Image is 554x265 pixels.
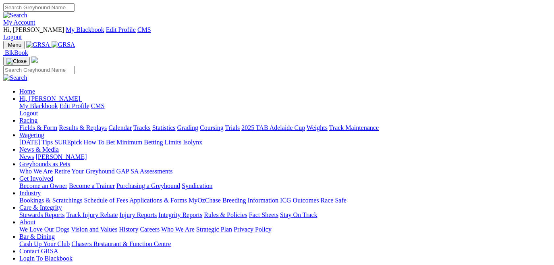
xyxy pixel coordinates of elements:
div: Racing [19,124,551,131]
a: Care & Integrity [19,204,62,211]
a: Become an Owner [19,182,67,189]
a: Privacy Policy [234,226,272,233]
a: Stewards Reports [19,211,64,218]
a: Racing [19,117,37,124]
a: My Account [3,19,35,26]
a: Stay On Track [280,211,317,218]
a: Grading [177,124,198,131]
a: Statistics [152,124,176,131]
span: Hi, [PERSON_NAME] [19,95,80,102]
a: Wagering [19,131,44,138]
a: Applications & Forms [129,197,187,204]
a: Schedule of Fees [84,197,128,204]
img: logo-grsa-white.png [31,56,38,63]
div: Get Involved [19,182,551,190]
a: 2025 TAB Adelaide Cup [241,124,305,131]
img: Close [6,58,27,65]
a: Chasers Restaurant & Function Centre [71,240,171,247]
a: Strategic Plan [196,226,232,233]
img: GRSA [52,41,75,48]
a: Injury Reports [119,211,157,218]
a: Bookings & Scratchings [19,197,82,204]
a: BlkBook [3,49,28,56]
a: Race Safe [320,197,346,204]
a: Become a Trainer [69,182,115,189]
a: Home [19,88,35,95]
a: Minimum Betting Limits [116,139,181,146]
a: Syndication [182,182,212,189]
a: Greyhounds as Pets [19,161,70,167]
a: My Blackbook [19,102,58,109]
a: Logout [3,33,22,40]
a: We Love Our Dogs [19,226,69,233]
a: Fact Sheets [249,211,278,218]
input: Search [3,3,75,12]
a: ICG Outcomes [280,197,319,204]
span: Hi, [PERSON_NAME] [3,26,64,33]
img: GRSA [26,41,50,48]
a: Bar & Dining [19,233,55,240]
a: Login To Blackbook [19,255,73,262]
button: Toggle navigation [3,57,30,66]
a: My Blackbook [66,26,104,33]
a: Careers [140,226,160,233]
a: Retire Your Greyhound [54,168,115,175]
img: Search [3,12,27,19]
a: Weights [307,124,328,131]
a: Who We Are [161,226,195,233]
a: News [19,153,34,160]
div: My Account [3,26,551,41]
a: SUREpick [54,139,82,146]
a: Contact GRSA [19,248,58,255]
a: CMS [137,26,151,33]
div: News & Media [19,153,551,161]
a: GAP SA Assessments [116,168,173,175]
input: Search [3,66,75,74]
span: Menu [8,42,21,48]
a: Logout [19,110,38,117]
a: Industry [19,190,41,196]
a: Coursing [200,124,224,131]
img: Search [3,74,27,81]
div: Industry [19,197,551,204]
a: How To Bet [84,139,115,146]
a: Isolynx [183,139,202,146]
a: Who We Are [19,168,53,175]
a: MyOzChase [189,197,221,204]
button: Toggle navigation [3,41,25,49]
a: Track Maintenance [329,124,379,131]
a: Trials [225,124,240,131]
a: News & Media [19,146,59,153]
a: [PERSON_NAME] [35,153,87,160]
a: Edit Profile [60,102,89,109]
div: Care & Integrity [19,211,551,219]
a: Results & Replays [59,124,107,131]
a: Fields & Form [19,124,57,131]
a: Hi, [PERSON_NAME] [19,95,82,102]
a: Track Injury Rebate [66,211,118,218]
a: Cash Up Your Club [19,240,70,247]
div: About [19,226,551,233]
a: Tracks [133,124,151,131]
div: Hi, [PERSON_NAME] [19,102,551,117]
a: Breeding Information [222,197,278,204]
a: Vision and Values [71,226,117,233]
a: Calendar [108,124,132,131]
a: Integrity Reports [158,211,202,218]
a: [DATE] Tips [19,139,53,146]
a: Purchasing a Greyhound [116,182,180,189]
div: Wagering [19,139,551,146]
div: Bar & Dining [19,240,551,248]
a: CMS [91,102,105,109]
a: History [119,226,138,233]
a: Get Involved [19,175,53,182]
div: Greyhounds as Pets [19,168,551,175]
a: Edit Profile [106,26,136,33]
span: BlkBook [5,49,28,56]
a: About [19,219,35,225]
a: Rules & Policies [204,211,247,218]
